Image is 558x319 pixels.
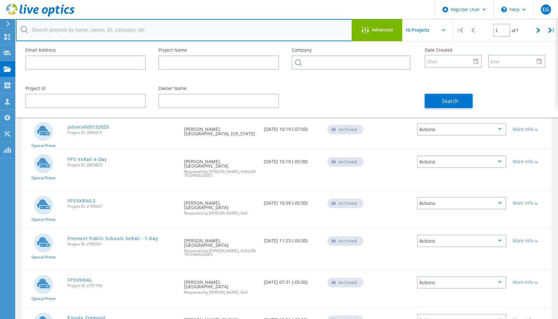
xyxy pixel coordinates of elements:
label: Owner Name [158,86,279,91]
div: More Info [513,201,548,205]
div: Archived [327,199,363,208]
label: Company [292,48,412,52]
label: Project Name [158,48,279,52]
div: [PERSON_NAME], [GEOGRAPHIC_DATA] [181,149,260,184]
span: Search [442,98,458,105]
span: Optical Prime [31,176,56,180]
input: Search projects by name, owner, ID, company, etc [16,19,352,41]
div: Archived [327,278,363,287]
div: [DATE] 07:31 (-05:00) [261,270,324,291]
div: [PERSON_NAME], [GEOGRAPHIC_DATA], [US_STATE] [181,117,260,142]
div: [DATE] 11:23 (-05:00) [261,228,324,249]
div: Actions [417,156,506,168]
span: EG [542,7,549,12]
div: More Info [513,127,548,131]
span: Project ID: 2896415 [68,131,178,135]
div: More Info [513,280,548,284]
svg: \n [501,7,507,12]
a: FPS VxRail 4-Day [68,157,107,162]
div: Actions [417,276,506,289]
div: More Info [513,239,548,243]
span: Requested by [PERSON_NAME], AVALON TECHNOLOGIES [184,249,257,257]
a: Fremont Public Schools VxRail - 1-Day [68,236,158,241]
span: Project ID: 2791790 [68,284,178,288]
div: Actions [417,197,506,209]
div: | [453,19,466,41]
a: FPSVXRAIL2 [68,199,95,203]
span: Optical Prime [31,144,56,148]
span: of 7 [512,28,518,33]
a: FPSVXRAIL [68,278,92,282]
div: [DATE] 16:59 (-05:00) [261,191,324,212]
span: Optical Prime [31,297,56,301]
div: [PERSON_NAME], [GEOGRAPHIC_DATA] [181,191,260,221]
div: Actions [417,235,506,247]
span: Requested by [PERSON_NAME], Dell [184,290,257,294]
input: Start [425,55,477,67]
input: End [489,55,540,67]
a: Live Optics Dashboard [6,13,75,18]
span: Project ID: 2795561 [68,242,178,246]
div: [DATE] 10:19 (-07:00) [261,117,324,138]
div: [PERSON_NAME], [GEOGRAPHIC_DATA] [181,228,260,263]
div: More Info [513,159,548,164]
div: | [545,19,558,41]
span: Optical Prime [31,218,56,221]
div: Archived [327,157,363,167]
span: Project ID: 2795947 [68,205,178,208]
span: Optical Prime [31,255,56,259]
span: Project ID: 2803829 [68,163,178,167]
div: Archived [327,125,363,134]
span: Requested by [PERSON_NAME], Dell [184,211,257,215]
label: Date Created [425,48,545,52]
div: [DATE] 15:19 (-05:00) [261,149,324,170]
div: Actions [417,123,506,136]
label: Project Id [25,86,146,91]
a: pdvxrail05132025 [68,125,109,129]
button: Search [425,94,473,108]
label: Email Address [25,48,146,52]
span: Advanced [372,28,393,32]
div: Archived [327,236,363,246]
span: Requested by [PERSON_NAME], AVALON TECHNOLOGIES [184,170,257,177]
div: [PERSON_NAME], [GEOGRAPHIC_DATA] [181,270,260,301]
